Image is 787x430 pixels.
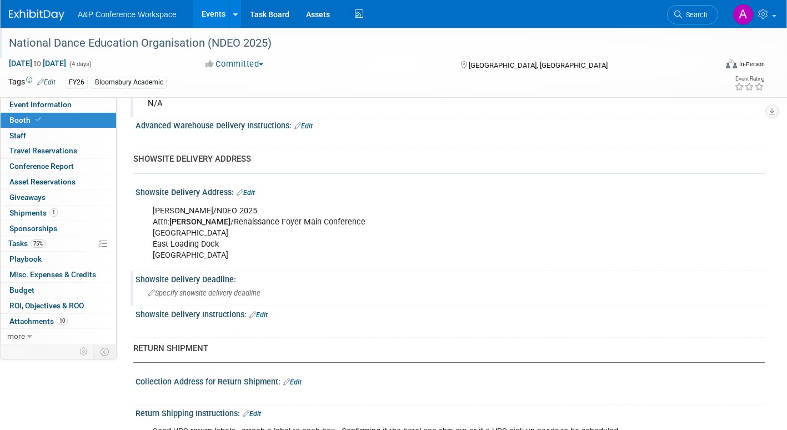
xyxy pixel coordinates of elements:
[74,344,94,359] td: Personalize Event Tab Strip
[136,373,765,388] div: Collection Address for Return Shipment:
[136,306,765,321] div: Showsite Delivery Instructions:
[9,162,74,171] span: Conference Report
[148,289,260,297] span: Specify showsite delivery deadline
[57,317,68,325] span: 10
[78,10,177,19] span: A&P Conference Workspace
[49,208,58,217] span: 1
[1,128,116,143] a: Staff
[145,200,643,267] div: [PERSON_NAME]/NDEO 2025 Attn: /Renaissance Foyer Main Conference [GEOGRAPHIC_DATA] East Loading D...
[1,143,116,158] a: Travel Reservations
[94,344,117,359] td: Toggle Event Tabs
[469,61,608,69] span: [GEOGRAPHIC_DATA], [GEOGRAPHIC_DATA]
[1,267,116,282] a: Misc. Expenses & Credits
[7,332,25,341] span: more
[1,190,116,205] a: Giveaways
[726,59,737,68] img: Format-Inperson.png
[5,33,700,53] div: National Dance Education Organisation (NDEO 2025)
[9,131,26,140] span: Staff
[9,270,96,279] span: Misc. Expenses & Credits
[734,76,764,82] div: Event Rating
[667,5,718,24] a: Search
[1,206,116,221] a: Shipments1
[133,153,756,165] div: SHOWSITE DELIVERY ADDRESS
[9,254,42,263] span: Playbook
[1,329,116,344] a: more
[243,410,261,418] a: Edit
[237,189,255,197] a: Edit
[31,239,46,248] span: 75%
[36,117,41,123] i: Booth reservation complete
[9,208,58,217] span: Shipments
[8,58,67,68] span: [DATE] [DATE]
[8,239,46,248] span: Tasks
[37,78,56,86] a: Edit
[136,184,765,198] div: Showsite Delivery Address:
[1,221,116,236] a: Sponsorships
[682,11,708,19] span: Search
[8,76,56,89] td: Tags
[1,113,116,128] a: Booth
[169,217,230,227] b: [PERSON_NAME]
[133,343,756,354] div: RETURN SHIPMENT
[66,77,88,88] div: FY26
[1,252,116,267] a: Playbook
[9,9,64,21] img: ExhibitDay
[733,4,754,25] img: Amanda Oney
[9,146,77,155] span: Travel Reservations
[9,100,72,109] span: Event Information
[144,95,756,112] div: N/A
[1,159,116,174] a: Conference Report
[32,59,43,68] span: to
[249,311,268,319] a: Edit
[1,236,116,251] a: Tasks75%
[9,177,76,186] span: Asset Reservations
[92,77,167,88] div: Bloomsbury Academic
[9,317,68,326] span: Attachments
[1,314,116,329] a: Attachments10
[653,58,765,74] div: Event Format
[739,60,765,68] div: In-Person
[294,122,313,130] a: Edit
[9,286,34,294] span: Budget
[9,193,46,202] span: Giveaways
[136,405,765,419] div: Return Shipping Instructions:
[1,298,116,313] a: ROI, Objectives & ROO
[1,283,116,298] a: Budget
[68,61,92,68] span: (4 days)
[9,224,57,233] span: Sponsorships
[283,378,302,386] a: Edit
[202,58,268,70] button: Committed
[9,116,43,124] span: Booth
[9,301,84,310] span: ROI, Objectives & ROO
[1,97,116,112] a: Event Information
[136,271,765,285] div: Showsite Delivery Deadline:
[1,174,116,189] a: Asset Reservations
[136,117,765,132] div: Advanced Warehouse Delivery Instructions:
